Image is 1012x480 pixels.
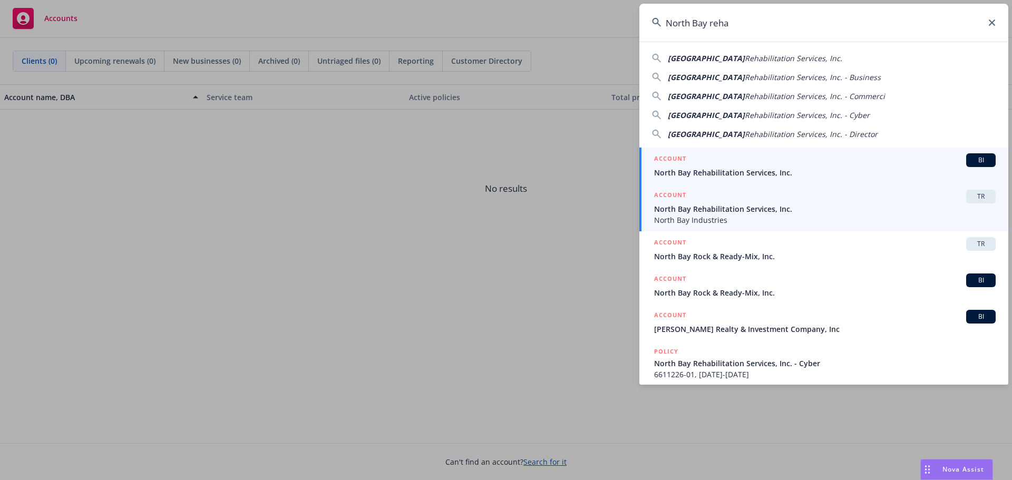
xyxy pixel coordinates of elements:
[639,340,1008,386] a: POLICYNorth Bay Rehabilitation Services, Inc. - Cyber6611226-01, [DATE]-[DATE]
[654,153,686,166] h5: ACCOUNT
[639,231,1008,268] a: ACCOUNTTRNorth Bay Rock & Ready-Mix, Inc.
[942,465,984,474] span: Nova Assist
[745,110,870,120] span: Rehabilitation Services, Inc. - Cyber
[654,167,996,178] span: North Bay Rehabilitation Services, Inc.
[654,190,686,202] h5: ACCOUNT
[668,91,745,101] span: [GEOGRAPHIC_DATA]
[654,214,996,226] span: North Bay Industries
[970,155,991,165] span: BI
[654,369,996,380] span: 6611226-01, [DATE]-[DATE]
[654,203,996,214] span: North Bay Rehabilitation Services, Inc.
[639,268,1008,304] a: ACCOUNTBINorth Bay Rock & Ready-Mix, Inc.
[745,91,885,101] span: Rehabilitation Services, Inc. - Commerci
[654,358,996,369] span: North Bay Rehabilitation Services, Inc. - Cyber
[639,304,1008,340] a: ACCOUNTBI[PERSON_NAME] Realty & Investment Company, Inc
[668,110,745,120] span: [GEOGRAPHIC_DATA]
[920,459,993,480] button: Nova Assist
[654,287,996,298] span: North Bay Rock & Ready-Mix, Inc.
[970,312,991,321] span: BI
[970,192,991,201] span: TR
[668,53,745,63] span: [GEOGRAPHIC_DATA]
[639,4,1008,42] input: Search...
[970,276,991,285] span: BI
[745,72,881,82] span: Rehabilitation Services, Inc. - Business
[970,239,991,249] span: TR
[921,459,934,479] div: Drag to move
[654,251,996,262] span: North Bay Rock & Ready-Mix, Inc.
[654,310,686,322] h5: ACCOUNT
[745,129,878,139] span: Rehabilitation Services, Inc. - Director
[654,273,686,286] h5: ACCOUNT
[668,129,745,139] span: [GEOGRAPHIC_DATA]
[668,72,745,82] span: [GEOGRAPHIC_DATA]
[654,346,678,357] h5: POLICY
[639,148,1008,184] a: ACCOUNTBINorth Bay Rehabilitation Services, Inc.
[639,184,1008,231] a: ACCOUNTTRNorth Bay Rehabilitation Services, Inc.North Bay Industries
[745,53,842,63] span: Rehabilitation Services, Inc.
[654,237,686,250] h5: ACCOUNT
[654,324,996,335] span: [PERSON_NAME] Realty & Investment Company, Inc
